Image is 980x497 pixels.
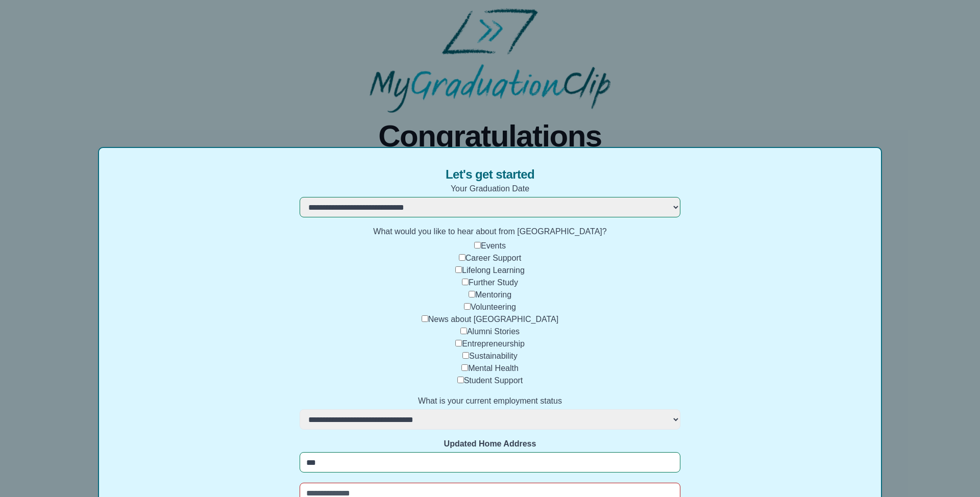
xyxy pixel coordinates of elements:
label: Sustainability [469,352,517,360]
label: Mentoring [475,290,511,299]
strong: Updated Home Address [444,439,536,448]
span: Let's get started [446,166,534,183]
label: Lifelong Learning [462,266,525,275]
label: Entrepreneurship [462,339,525,348]
label: Mental Health [468,364,519,372]
label: Career Support [465,254,521,262]
label: News about [GEOGRAPHIC_DATA] [428,315,558,324]
label: What is your current employment status [300,395,680,407]
label: Further Study [469,278,518,287]
label: Volunteering [471,303,516,311]
label: What would you like to hear about from [GEOGRAPHIC_DATA]? [300,226,680,238]
label: Alumni Stories [467,327,520,336]
label: Events [481,241,506,250]
label: Student Support [464,376,523,385]
label: Your Graduation Date [300,183,680,195]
